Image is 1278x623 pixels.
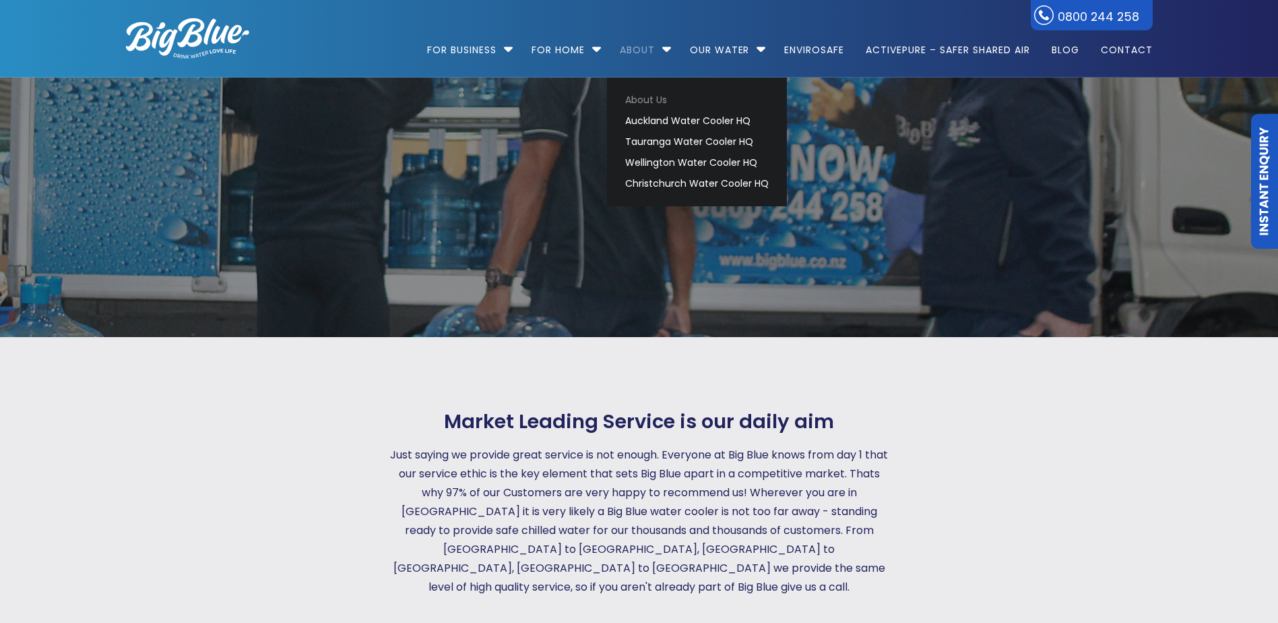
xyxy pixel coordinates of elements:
a: Tauranga Water Cooler HQ [619,131,775,152]
a: Auckland Water Cooler HQ [619,111,775,131]
a: Wellington Water Cooler HQ [619,152,775,173]
a: Instant Enquiry [1251,114,1278,249]
span: Market Leading Service is our daily aim [444,410,834,434]
a: About Us [619,90,775,111]
img: logo [126,18,249,59]
a: Christchurch Water Cooler HQ [619,173,775,194]
p: Just saying we provide great service is not enough. Everyone at Big Blue knows from day 1 that ou... [389,446,890,597]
